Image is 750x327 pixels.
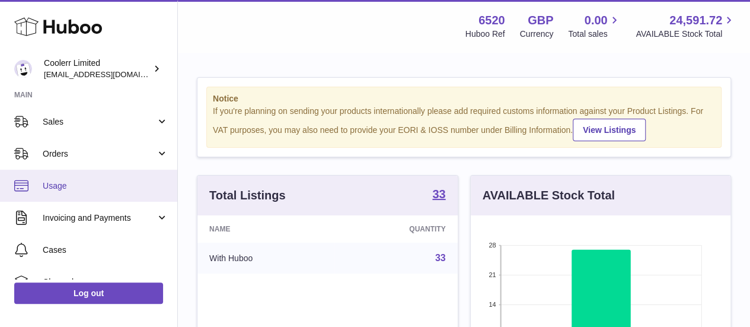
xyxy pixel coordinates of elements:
[568,28,621,40] span: Total sales
[435,253,446,263] a: 33
[432,188,445,202] a: 33
[14,282,163,304] a: Log out
[528,12,553,28] strong: GBP
[43,277,168,288] span: Channels
[43,116,156,128] span: Sales
[489,271,496,278] text: 21
[197,243,334,274] td: With Huboo
[568,12,621,40] a: 0.00 Total sales
[573,119,646,141] a: View Listings
[669,12,722,28] span: 24,591.72
[213,93,715,104] strong: Notice
[43,180,168,192] span: Usage
[585,12,608,28] span: 0.00
[44,69,174,79] span: [EMAIL_ADDRESS][DOMAIN_NAME]
[489,242,496,249] text: 28
[213,106,715,141] div: If you're planning on sending your products internationally please add required customs informati...
[478,12,505,28] strong: 6520
[483,188,615,204] h3: AVAILABLE Stock Total
[520,28,554,40] div: Currency
[43,212,156,224] span: Invoicing and Payments
[334,215,457,243] th: Quantity
[465,28,505,40] div: Huboo Ref
[636,12,736,40] a: 24,591.72 AVAILABLE Stock Total
[209,188,286,204] h3: Total Listings
[197,215,334,243] th: Name
[43,245,168,256] span: Cases
[43,148,156,160] span: Orders
[432,188,445,200] strong: 33
[636,28,736,40] span: AVAILABLE Stock Total
[44,58,151,80] div: Coolerr Limited
[489,301,496,308] text: 14
[14,60,32,78] img: internalAdmin-6520@internal.huboo.com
